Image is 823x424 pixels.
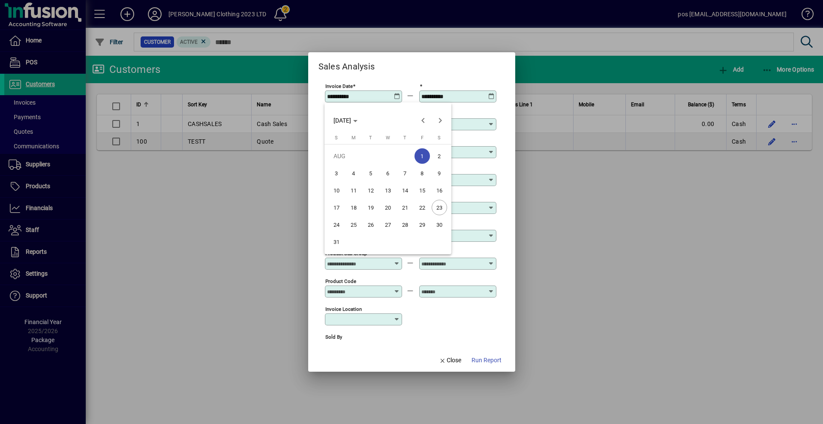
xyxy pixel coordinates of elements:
[351,135,356,141] span: M
[363,200,378,215] span: 19
[415,112,432,129] button: Previous month
[380,183,396,198] span: 13
[432,148,447,164] span: 2
[432,183,447,198] span: 16
[329,183,344,198] span: 10
[432,217,447,232] span: 30
[329,217,344,232] span: 24
[379,182,396,199] button: Wed Aug 13 2025
[386,135,390,141] span: W
[432,165,447,181] span: 9
[432,112,449,129] button: Next month
[379,216,396,233] button: Wed Aug 27 2025
[329,234,344,250] span: 31
[328,182,345,199] button: Sun Aug 10 2025
[329,200,344,215] span: 17
[397,183,413,198] span: 14
[363,165,378,181] span: 5
[415,217,430,232] span: 29
[346,200,361,215] span: 18
[379,165,396,182] button: Wed Aug 06 2025
[328,147,414,165] td: AUG
[415,200,430,215] span: 22
[363,217,378,232] span: 26
[333,117,351,124] span: [DATE]
[362,182,379,199] button: Tue Aug 12 2025
[363,183,378,198] span: 12
[431,199,448,216] button: Sat Aug 23 2025
[369,135,372,141] span: T
[380,165,396,181] span: 6
[362,216,379,233] button: Tue Aug 26 2025
[397,200,413,215] span: 21
[396,165,414,182] button: Thu Aug 07 2025
[328,216,345,233] button: Sun Aug 24 2025
[397,165,413,181] span: 7
[329,165,344,181] span: 3
[414,199,431,216] button: Fri Aug 22 2025
[330,113,361,128] button: Choose month and year
[396,182,414,199] button: Thu Aug 14 2025
[346,165,361,181] span: 4
[345,165,362,182] button: Mon Aug 04 2025
[380,200,396,215] span: 20
[431,165,448,182] button: Sat Aug 09 2025
[345,199,362,216] button: Mon Aug 18 2025
[396,199,414,216] button: Thu Aug 21 2025
[328,233,345,250] button: Sun Aug 31 2025
[415,165,430,181] span: 8
[346,183,361,198] span: 11
[414,216,431,233] button: Fri Aug 29 2025
[432,200,447,215] span: 23
[414,147,431,165] button: Fri Aug 01 2025
[380,217,396,232] span: 27
[421,135,424,141] span: F
[414,182,431,199] button: Fri Aug 15 2025
[431,147,448,165] button: Sat Aug 02 2025
[345,182,362,199] button: Mon Aug 11 2025
[438,135,441,141] span: S
[431,216,448,233] button: Sat Aug 30 2025
[396,216,414,233] button: Thu Aug 28 2025
[414,165,431,182] button: Fri Aug 08 2025
[328,199,345,216] button: Sun Aug 17 2025
[335,135,338,141] span: S
[328,165,345,182] button: Sun Aug 03 2025
[362,199,379,216] button: Tue Aug 19 2025
[415,148,430,164] span: 1
[362,165,379,182] button: Tue Aug 05 2025
[397,217,413,232] span: 28
[403,135,406,141] span: T
[345,216,362,233] button: Mon Aug 25 2025
[379,199,396,216] button: Wed Aug 20 2025
[431,182,448,199] button: Sat Aug 16 2025
[415,183,430,198] span: 15
[346,217,361,232] span: 25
